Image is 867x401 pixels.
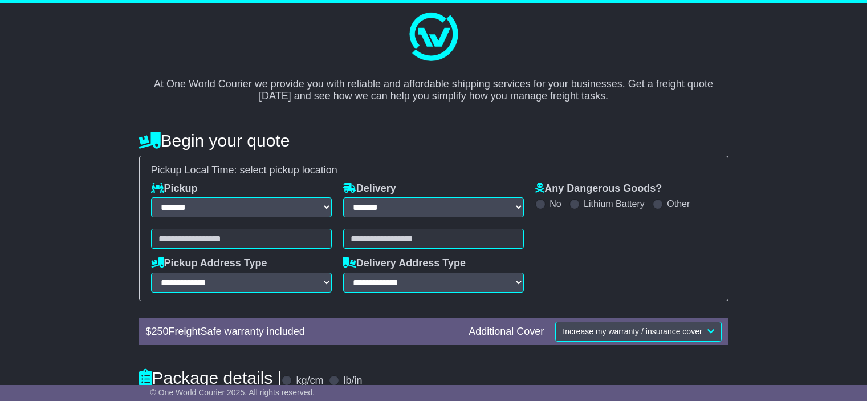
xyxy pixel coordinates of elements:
span: 250 [152,326,169,337]
img: One World Courier Logo - great freight rates [405,9,462,66]
label: Any Dangerous Goods? [535,183,662,195]
label: Delivery [343,183,396,195]
div: Pickup Local Time: [145,164,722,177]
label: No [549,199,561,209]
label: Delivery Address Type [343,257,466,270]
label: Lithium Battery [584,199,645,209]
h4: Package details | [139,368,282,387]
h4: Begin your quote [139,131,728,150]
label: lb/in [343,375,362,387]
button: Increase my warranty / insurance cover [555,322,721,342]
label: kg/cm [296,375,323,387]
div: Additional Cover [463,326,549,338]
div: $ FreightSafe warranty included [140,326,463,338]
span: © One World Courier 2025. All rights reserved. [150,388,315,397]
span: Increase my warranty / insurance cover [563,327,702,336]
span: select pickup location [240,164,337,176]
label: Other [667,199,690,209]
label: Pickup Address Type [151,257,267,270]
p: At One World Courier we provide you with reliable and affordable shipping services for your busin... [150,66,717,103]
label: Pickup [151,183,198,195]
